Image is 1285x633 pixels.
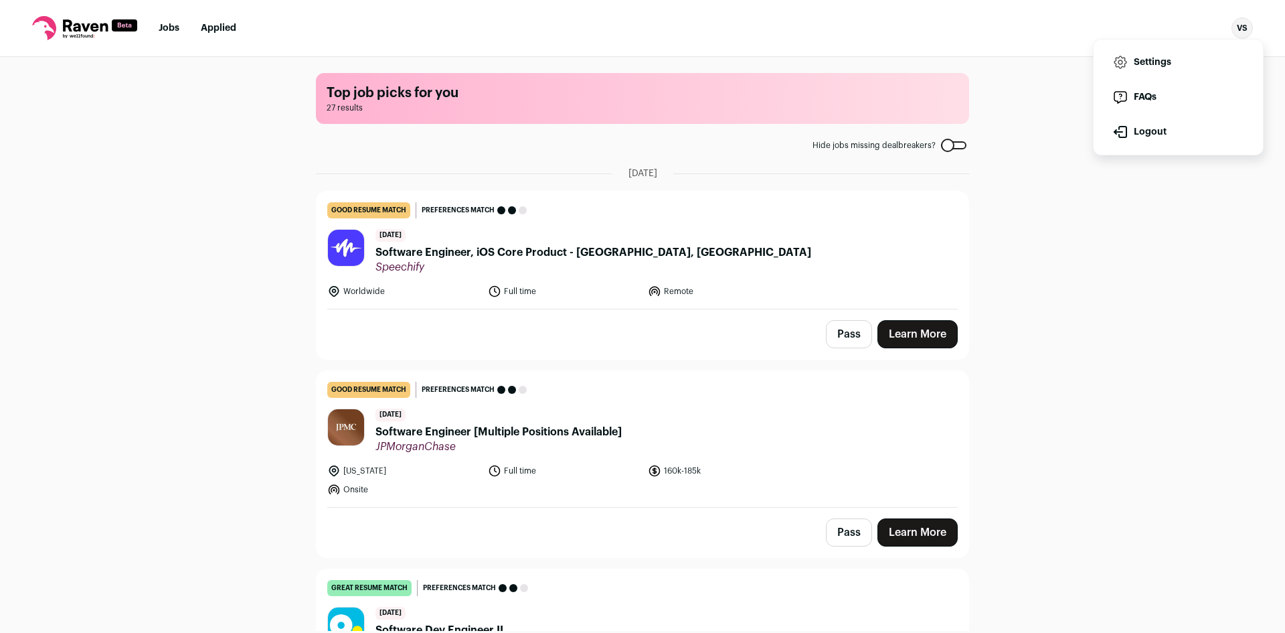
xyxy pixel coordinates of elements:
a: Jobs [159,23,179,33]
span: 27 results [327,102,958,113]
div: good resume match [327,202,410,218]
li: Full time [488,285,640,298]
span: Software Engineer, iOS Core Product - [GEOGRAPHIC_DATA], [GEOGRAPHIC_DATA] [375,244,811,261]
a: good resume match Preferences match [DATE] Software Engineer [Multiple Positions Available] JPMor... [317,371,968,507]
a: Applied [201,23,236,33]
button: Logout [1104,116,1252,148]
span: Preferences match [423,581,496,595]
a: Learn More [877,320,958,348]
button: Open dropdown [1231,17,1253,39]
span: [DATE] [628,167,657,180]
a: FAQs [1104,81,1252,113]
li: Worldwide [327,285,480,298]
img: 59b05ed76c69f6ff723abab124283dfa738d80037756823f9fc9e3f42b66bce3.jpg [328,230,364,266]
span: Hide jobs missing dealbreakers? [812,140,936,151]
span: Speechify [375,261,811,274]
span: JPMorganChase [375,440,622,453]
li: Full time [488,464,640,478]
div: VS [1231,17,1253,39]
li: Onsite [327,483,480,496]
a: Learn More [877,518,958,547]
li: Remote [648,285,800,298]
button: Pass [826,320,872,348]
div: great resume match [327,580,412,596]
div: good resume match [327,382,410,398]
a: good resume match Preferences match [DATE] Software Engineer, iOS Core Product - [GEOGRAPHIC_DATA... [317,192,968,309]
img: dbf1e915ae85f37df3404b4c05d486a3b29b5bae2d38654172e6aa14fae6c07c.jpg [328,409,364,445]
span: Preferences match [422,204,495,217]
span: [DATE] [375,607,406,620]
a: Settings [1104,46,1252,78]
li: 160k-185k [648,464,800,478]
h1: Top job picks for you [327,84,958,102]
li: [US_STATE] [327,464,480,478]
span: [DATE] [375,409,406,421]
span: [DATE] [375,229,406,242]
span: Software Engineer [Multiple Positions Available] [375,424,622,440]
span: Preferences match [422,383,495,397]
button: Pass [826,518,872,547]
